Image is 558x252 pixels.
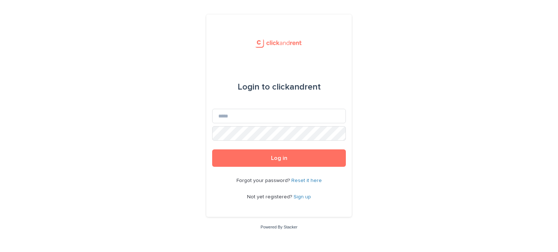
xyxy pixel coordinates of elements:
[294,194,311,199] a: Sign up
[252,32,305,54] img: UCB0brd3T0yccxBKYDjQ
[247,194,294,199] span: Not yet registered?
[212,149,346,167] button: Log in
[236,178,291,183] span: Forgot your password?
[291,178,322,183] a: Reset it here
[238,83,270,91] span: Login to
[260,225,297,229] a: Powered By Stacker
[238,77,321,97] div: clickandrent
[271,155,287,161] span: Log in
